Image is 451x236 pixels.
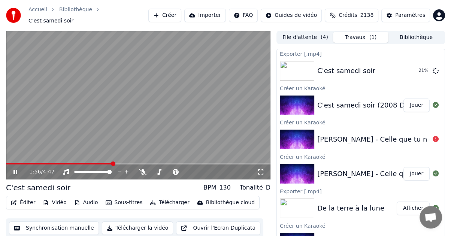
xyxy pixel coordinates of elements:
div: Créer un Karaoké [277,118,445,127]
div: / [29,168,47,176]
span: 2138 [360,12,374,19]
button: Afficher [397,202,430,215]
div: Créer un Karaoké [277,221,445,230]
button: Guides de vidéo [261,9,322,22]
button: Ouvrir l'Ecran Duplicata [176,221,260,235]
img: youka [6,8,21,23]
button: Bibliothèque [388,32,444,43]
button: File d'attente [278,32,333,43]
nav: breadcrumb [28,6,148,25]
div: Bibliothèque cloud [206,199,255,206]
button: Jouer [403,167,430,181]
div: C'est samedi soir [317,66,375,76]
div: C'est samedi soir [6,182,70,193]
button: Éditer [8,197,38,208]
button: Sous-titres [103,197,146,208]
div: Exporter [.mp4] [277,187,445,196]
span: C'est samedi soir [28,17,73,25]
div: D [266,183,270,192]
span: 1:56 [29,168,41,176]
span: 4:47 [43,168,54,176]
a: Accueil [28,6,47,13]
span: ( 1 ) [369,34,377,41]
div: 130 [219,183,231,192]
button: Créer [148,9,181,22]
button: Télécharger la vidéo [102,221,173,235]
button: Paramètres [381,9,430,22]
button: Travaux [333,32,388,43]
div: Paramètres [395,12,425,19]
button: Télécharger [147,197,192,208]
button: Crédits2138 [325,9,378,22]
span: ( 4 ) [321,34,328,41]
button: Jouer [403,99,430,112]
button: Importer [184,9,226,22]
div: 21 % [418,68,430,74]
button: Synchronisation manuelle [9,221,99,235]
button: Vidéo [40,197,69,208]
a: Bibliothèque [59,6,92,13]
a: Ouvrir le chat [420,206,442,229]
span: Crédits [339,12,357,19]
button: FAQ [229,9,258,22]
div: Tonalité [240,183,263,192]
div: BPM [203,183,216,192]
div: Exporter [.mp4] [277,49,445,58]
div: De la terre à la lune [317,203,384,214]
button: Audio [71,197,101,208]
div: Créer un Karaoké [277,84,445,93]
div: Créer un Karaoké [277,152,445,161]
